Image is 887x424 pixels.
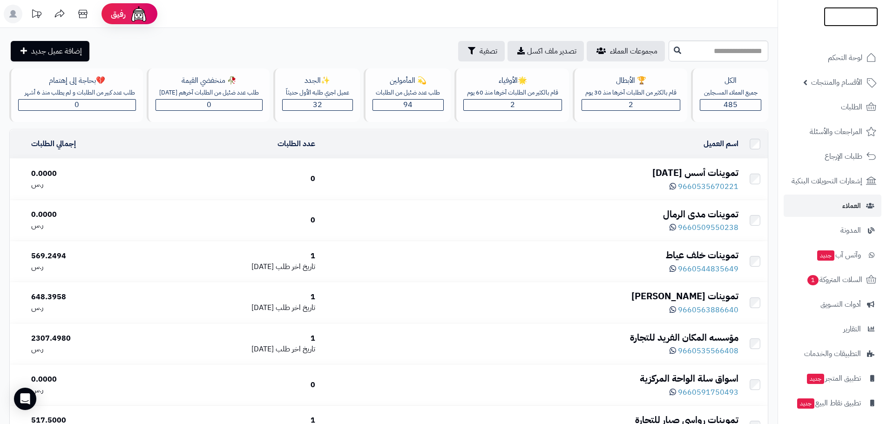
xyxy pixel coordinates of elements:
[154,303,315,313] div: [DATE]
[629,99,633,110] span: 2
[276,302,315,313] span: تاريخ اخر طلب
[724,99,738,110] span: 485
[323,166,738,180] div: تموينات أسس [DATE]
[7,68,145,122] a: 💔بحاجة إلى إهتمامطلب عدد كبير من الطلبات و لم يطلب منذ 6 أشهر0
[678,222,738,233] span: 9660509550238
[804,347,861,360] span: التطبيقات والخدمات
[784,244,881,266] a: وآتس آبجديد
[372,88,444,97] div: طلب عدد ضئيل من الطلبات
[403,99,413,110] span: 94
[670,304,738,316] a: 9660563886640
[807,275,819,286] span: 1
[129,5,148,23] img: ai-face.png
[784,195,881,217] a: العملاء
[271,68,362,122] a: ✨الجددعميل اجري طلبه الأول حديثاّ32
[31,46,82,57] span: إضافة عميل جديد
[111,8,126,20] span: رفيق
[610,46,657,57] span: مجموعات العملاء
[24,88,136,97] div: طلب عدد كبير من الطلبات و لم يطلب منذ 6 أشهر
[74,99,79,110] span: 0
[792,175,862,188] span: إشعارات التحويلات البنكية
[700,75,761,86] div: الكل
[678,304,738,316] span: 9660563886640
[784,96,881,118] a: الطلبات
[797,398,814,409] span: جديد
[207,99,211,110] span: 0
[796,397,861,410] span: تطبيق نقاط البيع
[587,41,665,61] a: مجموعات العملاء
[670,387,738,398] a: 9660591750493
[704,138,738,149] a: اسم العميل
[784,219,881,242] a: المدونة
[156,88,263,97] div: طلب عدد ضئيل من الطلبات آخرهم [DATE]
[784,392,881,414] a: تطبيق نقاط البيعجديد
[784,318,881,340] a: التقارير
[31,138,76,149] a: إجمالي الطلبات
[670,181,738,192] a: 9660535670221
[154,344,315,355] div: [DATE]
[842,199,861,212] span: العملاء
[154,292,315,303] div: 1
[508,41,584,61] a: تصدير ملف اكسل
[145,68,271,122] a: 🥀 منخفضي القيمةطلب عدد ضئيل من الطلبات آخرهم [DATE]0
[700,88,761,97] div: جميع العملاء المسجلين
[582,88,680,97] div: قام بالكثير من الطلبات آخرها منذ 30 يوم
[154,251,315,262] div: 1
[841,101,862,114] span: الطلبات
[463,75,562,86] div: 🌟الأوفياء
[678,263,738,275] span: 9660544835649
[154,174,315,184] div: 0
[31,179,147,190] div: ر.س
[323,372,738,385] div: اسواق سلة الواحة المركزية
[323,331,738,344] div: مؤسسه المكان الفريد للتجارة
[678,387,738,398] span: 9660591750493
[31,251,147,262] div: 569.2494
[817,250,834,261] span: جديد
[276,343,315,355] span: تاريخ اخر طلب
[154,215,315,226] div: 0
[784,343,881,365] a: التطبيقات والخدمات
[840,224,861,237] span: المدونة
[784,121,881,143] a: المراجعات والأسئلة
[828,51,862,64] span: لوحة التحكم
[670,345,738,357] a: 9660535566408
[31,385,147,396] div: ر.س
[323,289,738,303] div: تموينات [PERSON_NAME]
[806,273,862,286] span: السلات المتروكة
[678,181,738,192] span: 9660535670221
[31,303,147,313] div: ر.س
[806,372,861,385] span: تطبيق المتجر
[14,388,36,410] div: Open Intercom Messenger
[463,88,562,97] div: قام بالكثير من الطلبات آخرها منذ 60 يوم
[480,46,497,57] span: تصفية
[807,374,824,384] span: جديد
[810,125,862,138] span: المراجعات والأسئلة
[825,150,862,163] span: طلبات الإرجاع
[811,76,862,89] span: الأقسام والمنتجات
[362,68,453,122] a: 💫 المأمولينطلب عدد ضئيل من الطلبات94
[571,68,689,122] a: 🏆 الأبطالقام بالكثير من الطلبات آخرها منذ 30 يوم2
[678,345,738,357] span: 9660535566408
[372,75,444,86] div: 💫 المأمولين
[824,14,878,34] img: logo-2.png
[31,209,147,220] div: 0.0000
[154,333,315,344] div: 1
[784,269,881,291] a: السلات المتروكة1
[670,263,738,275] a: 9660544835649
[278,138,315,149] a: عدد الطلبات
[820,298,861,311] span: أدوات التسويق
[156,75,263,86] div: 🥀 منخفضي القيمة
[784,145,881,168] a: طلبات الإرجاع
[458,41,505,61] button: تصفية
[154,380,315,390] div: 0
[31,374,147,385] div: 0.0000
[784,293,881,316] a: أدوات التسويق
[11,41,89,61] a: إضافة عميل جديد
[282,75,353,86] div: ✨الجدد
[18,75,136,86] div: 💔بحاجة إلى إهتمام
[313,99,322,110] span: 32
[276,261,315,272] span: تاريخ اخر طلب
[31,168,147,179] div: 0.0000
[843,323,861,336] span: التقارير
[689,68,770,122] a: الكلجميع العملاء المسجلين485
